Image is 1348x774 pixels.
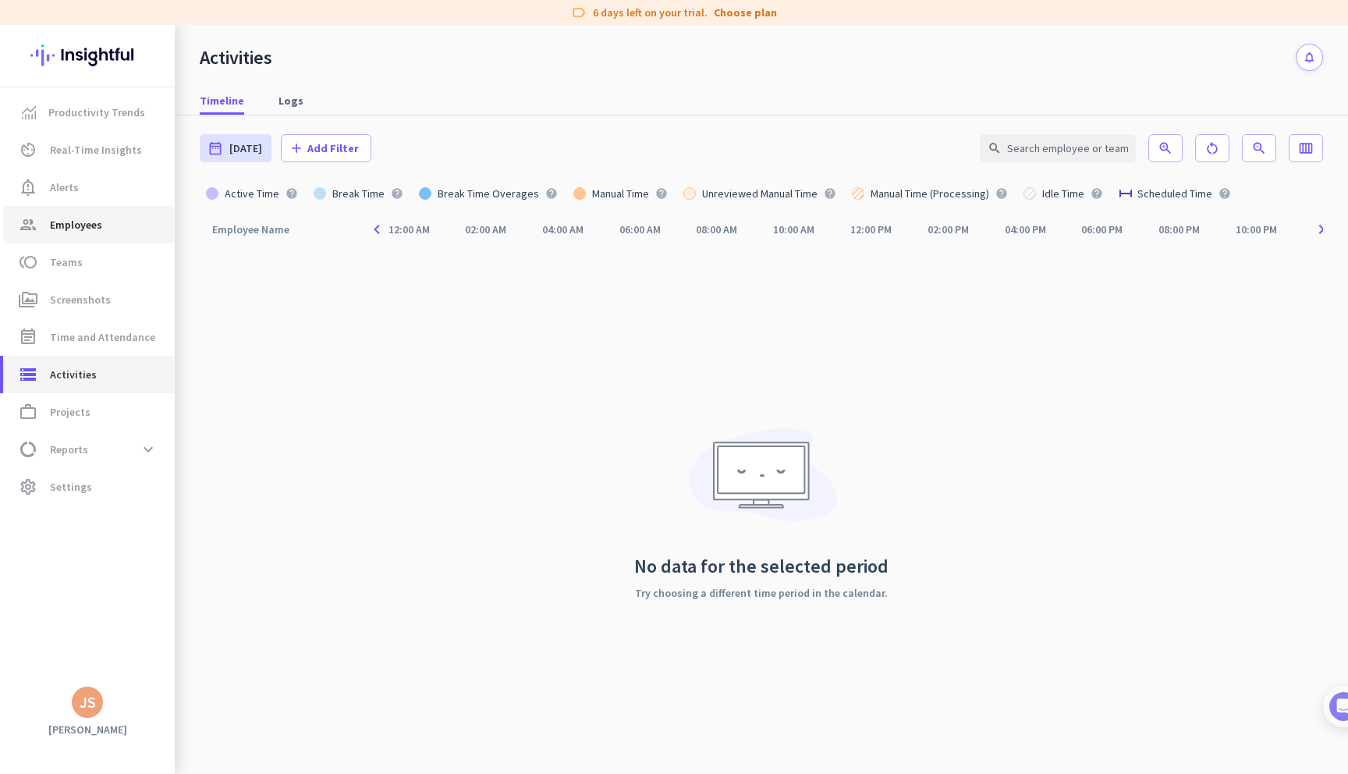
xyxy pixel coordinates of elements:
i: add [289,140,304,156]
span: Employees [50,215,102,234]
i: perm_media [19,290,37,309]
span: Projects [50,403,90,421]
a: data_usageReportsexpand_more [3,431,175,468]
div: 02:00 PM [927,224,969,235]
div: Scheduled Time [1131,188,1219,199]
button: zoom_out [1242,134,1276,162]
a: tollTeams [3,243,175,281]
i: help [545,187,558,200]
span: Time and Attendance [50,328,155,346]
div: Break Time Overages [431,188,545,199]
div: 04:00 AM [542,224,584,235]
span: Real-Time Insights [50,140,142,159]
i: navigate_next [1312,220,1332,239]
i: help [1091,187,1103,200]
a: event_noteTime and Attendance [3,318,175,356]
i: zoom_out [1251,140,1267,156]
span: Screenshots [50,290,111,309]
div: Manual Time [586,188,655,199]
button: notifications [1296,44,1323,71]
div: 12:00 PM [850,224,892,235]
div: Unreviewed Manual Time [696,188,824,199]
div: Active Time [218,188,286,199]
div: Break Time [326,188,391,199]
i: data_usage [19,440,37,459]
i: help [1219,187,1231,200]
a: perm_mediaScreenshots [3,281,175,318]
span: Reports [50,440,88,459]
i: notifications [1303,51,1316,64]
a: settingsSettings [3,468,175,506]
span: Logs [278,93,303,108]
div: Manual Time (Processing) [864,188,995,199]
span: Add Filter [307,140,359,156]
span: Settings [50,478,92,496]
i: work_outline [19,403,37,421]
span: [DATE] [229,140,262,156]
a: groupEmployees [3,206,175,243]
div: Employee Name [212,218,308,240]
div: 10:00 AM [773,224,815,235]
div: 10:00 PM [1235,224,1277,235]
a: menu-itemProductivity Trends [3,94,175,131]
i: group [19,215,37,234]
i: zoom_in [1158,140,1173,156]
i: event_note [19,328,37,346]
div: JS [80,694,96,710]
span: Teams [50,253,83,272]
a: storageActivities [3,356,175,393]
img: Insightful logo [30,25,144,86]
i: calendar_view_week [1298,140,1314,156]
div: Activities [200,46,272,69]
div: 12:00 AM [388,224,430,235]
div: 06:00 PM [1081,224,1123,235]
div: 02:00 AM [465,224,507,235]
span: Alerts [50,178,79,197]
span: Timeline [200,93,244,108]
a: av_timerReal-Time Insights [3,131,175,169]
i: date_range [208,140,223,156]
i: notification_important [19,178,37,197]
a: work_outlineProjects [3,393,175,431]
img: no results [682,418,841,541]
i: restart_alt [1204,140,1220,156]
button: expand_more [134,435,162,463]
input: Search employee or team [980,134,1136,162]
i: settings [19,478,37,496]
button: addAdd Filter [281,134,371,162]
a: Choose plan [714,5,777,20]
i: help [995,187,1008,200]
button: calendar_view_week [1289,134,1323,162]
i: help [655,187,668,200]
i: help [824,187,836,200]
button: restart_alt [1195,134,1229,162]
i: navigate_before [367,220,388,239]
span: Productivity Trends [48,103,145,122]
img: scheduled-shift.svg [1119,187,1132,200]
h3: No data for the selected period [634,554,889,579]
i: help [391,187,403,200]
span: Activities [50,365,97,384]
div: 08:00 AM [696,224,738,235]
i: label [571,5,587,20]
i: toll [19,253,37,272]
i: storage [19,365,37,384]
div: Idle Time [1036,188,1091,199]
button: zoom_in [1148,134,1183,162]
i: search [988,141,1002,155]
div: 06:00 AM [619,224,661,235]
img: menu-item [22,105,36,119]
p: Try choosing a different time period in the calendar. [635,585,888,601]
i: help [286,187,298,200]
i: av_timer [19,140,37,159]
a: notification_importantAlerts [3,169,175,206]
div: 04:00 PM [1004,224,1046,235]
div: 08:00 PM [1158,224,1200,235]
